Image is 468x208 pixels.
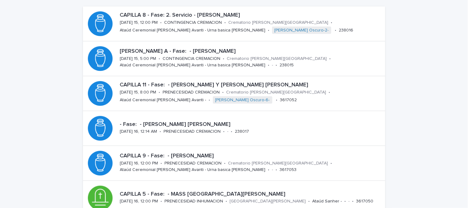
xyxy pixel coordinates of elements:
[230,199,306,204] p: [GEOGRAPHIC_DATA][PERSON_NAME]
[120,48,383,55] p: [PERSON_NAME] A - Fase: - [PERSON_NAME]
[349,199,350,204] p: -
[223,129,225,134] p: •
[335,28,337,33] p: •
[226,199,227,204] p: •
[331,20,333,25] p: •
[120,56,156,61] p: [DATE] 15, 5:00 PM
[120,63,266,68] p: Ataúd Ceremonial [PERSON_NAME] Avanti - Urna basica [PERSON_NAME]
[272,63,273,68] p: -
[331,161,332,166] p: •
[120,82,383,89] p: CAPILLA 11 - Fase: - [PERSON_NAME] Y [PERSON_NAME] [PERSON_NAME]
[345,199,346,204] p: •
[329,56,331,61] p: •
[226,90,326,95] p: Crematorio [PERSON_NAME][GEOGRAPHIC_DATA]
[227,129,229,134] p: -
[209,98,210,103] p: •
[268,167,270,173] p: •
[164,20,222,25] p: CONTINGENCIA CREMACION
[120,98,206,103] p: Ataúd Ceremonial [PERSON_NAME] Avanti -
[223,56,225,61] p: •
[160,129,161,134] p: •
[120,191,383,198] p: CAPILLA 5 - Fase: - MASS [GEOGRAPHIC_DATA][PERSON_NAME]
[222,90,224,95] p: •
[235,129,249,134] p: 238017
[120,167,266,173] p: Ataúd Ceremonial [PERSON_NAME] Avanti - Urna basica [PERSON_NAME]
[164,129,221,134] p: PRENECESIDAD CREMACION
[120,12,383,19] p: CAPILLA 8 - Fase: 2. Servicio - [PERSON_NAME]
[160,20,162,25] p: •
[161,199,162,204] p: •
[120,90,156,95] p: [DATE] 15, 8:00 PM
[165,199,223,204] p: PRENECESIDAD INHUMACION
[329,90,330,95] p: •
[83,76,385,111] a: CAPILLA 11 - Fase: - [PERSON_NAME] Y [PERSON_NAME] [PERSON_NAME][DATE] 15, 8:00 PM•PRENECESIDAD C...
[280,98,297,103] p: 3617052
[163,90,220,95] p: PRENECESIDAD CREMACION
[275,28,329,33] a: [PERSON_NAME] Oscuro-2-
[276,98,278,103] p: •
[83,111,385,146] a: - Fase: - [PERSON_NAME] [PERSON_NAME][DATE] 16, 12:14 AM•PRENECESIDAD CREMACION•-•238017
[280,167,297,173] p: 3617053
[280,63,294,68] p: 238015
[120,20,158,25] p: [DATE] 15, 12:00 PM
[224,161,226,166] p: •
[161,161,162,166] p: •
[120,129,157,134] p: [DATE] 16, 12:14 AM
[268,63,270,68] p: •
[268,28,270,33] p: •
[83,6,385,41] a: CAPILLA 8 - Fase: 2. Servicio - [PERSON_NAME][DATE] 15, 12:00 PM•CONTINGENCIA CREMACION•Crematori...
[276,167,277,173] p: •
[83,146,385,181] a: CAPILLA 9 - Fase: - [PERSON_NAME][DATE] 16, 12:00 PM•PRENECESIDAD CREMACION•Crematorio [PERSON_NA...
[120,153,383,160] p: CAPILLA 9 - Fase: - [PERSON_NAME]
[339,28,354,33] p: 238016
[356,199,374,204] p: 3617050
[227,56,327,61] p: Crematorio [PERSON_NAME][GEOGRAPHIC_DATA]
[313,199,342,204] p: Ataúd Sanher -
[272,167,273,173] p: -
[120,199,158,204] p: [DATE] 16, 12:00 PM
[228,161,328,166] p: Crematorio [PERSON_NAME][GEOGRAPHIC_DATA]
[229,20,329,25] p: Crematorio [PERSON_NAME][GEOGRAPHIC_DATA]
[120,161,158,166] p: [DATE] 16, 12:00 PM
[276,63,277,68] p: •
[83,41,385,76] a: [PERSON_NAME] A - Fase: - [PERSON_NAME][DATE] 15, 5:00 PM•CONTINGENCIA CREMACION•Crematorio [PERS...
[352,199,354,204] p: •
[163,56,221,61] p: CONTINGENCIA CREMACION
[225,20,226,25] p: •
[159,56,160,61] p: •
[231,129,233,134] p: •
[159,90,160,95] p: •
[165,161,222,166] p: PRENECESIDAD CREMACION
[215,98,270,103] a: [PERSON_NAME] Oscuro-6-
[120,28,266,33] p: Ataúd Ceremonial [PERSON_NAME] Avanti - Urna basica [PERSON_NAME]
[120,121,360,128] p: - Fase: - [PERSON_NAME] [PERSON_NAME]
[309,199,310,204] p: •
